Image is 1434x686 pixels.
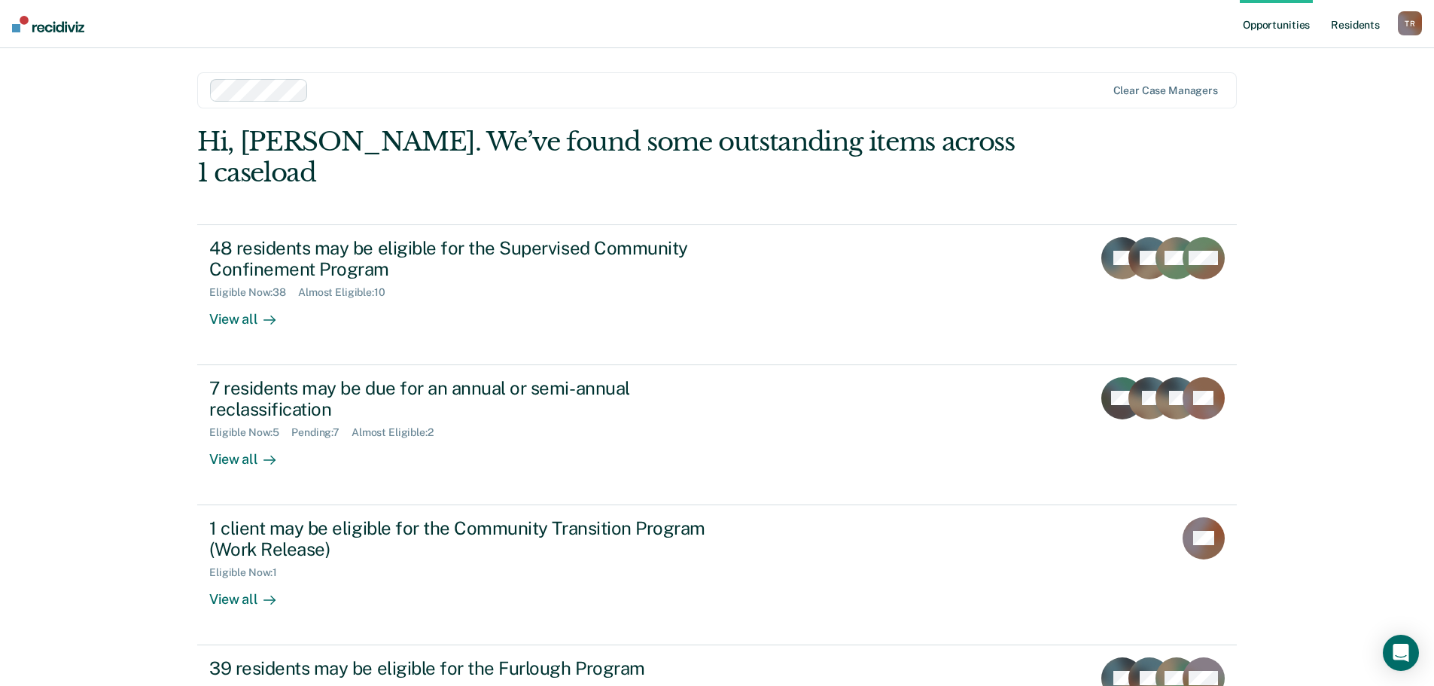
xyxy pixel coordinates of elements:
a: 1 client may be eligible for the Community Transition Program (Work Release)Eligible Now:1View all [197,505,1237,645]
div: Almost Eligible : 2 [352,426,446,439]
img: Recidiviz [12,16,84,32]
div: T R [1398,11,1422,35]
div: View all [209,439,294,468]
div: 7 residents may be due for an annual or semi-annual reclassification [209,377,738,421]
div: 48 residents may be eligible for the Supervised Community Confinement Program [209,237,738,281]
div: Clear case managers [1113,84,1218,97]
button: TR [1398,11,1422,35]
div: Open Intercom Messenger [1383,635,1419,671]
div: 1 client may be eligible for the Community Transition Program (Work Release) [209,517,738,561]
div: View all [209,299,294,328]
a: 48 residents may be eligible for the Supervised Community Confinement ProgramEligible Now:38Almos... [197,224,1237,365]
div: Eligible Now : 1 [209,566,289,579]
div: View all [209,579,294,608]
div: Eligible Now : 38 [209,286,298,299]
div: Eligible Now : 5 [209,426,291,439]
div: Hi, [PERSON_NAME]. We’ve found some outstanding items across 1 caseload [197,127,1029,188]
div: Pending : 7 [291,426,352,439]
div: 39 residents may be eligible for the Furlough Program [209,657,738,679]
a: 7 residents may be due for an annual or semi-annual reclassificationEligible Now:5Pending:7Almost... [197,365,1237,505]
div: Almost Eligible : 10 [298,286,397,299]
